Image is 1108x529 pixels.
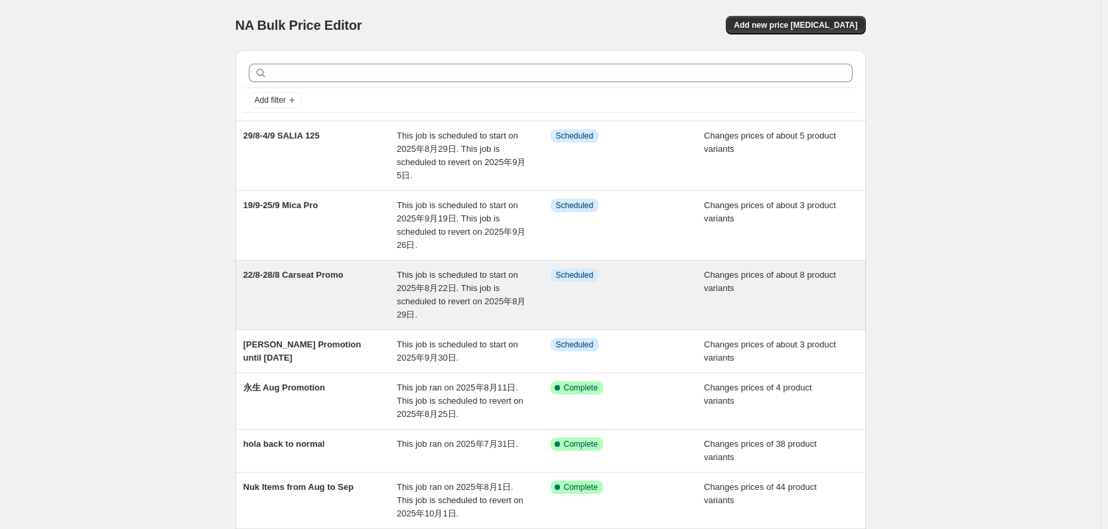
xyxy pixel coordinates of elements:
span: Add filter [255,95,286,105]
span: 22/8-28/8 Carseat Promo [243,270,344,280]
span: 19/9-25/9 Mica Pro [243,200,318,210]
span: [PERSON_NAME] Promotion until [DATE] [243,339,362,363]
button: Add new price [MEDICAL_DATA] [726,16,865,34]
span: This job is scheduled to start on 2025年9月19日. This job is scheduled to revert on 2025年9月26日. [397,200,525,250]
span: Complete [564,439,598,449]
span: Complete [564,382,598,393]
span: This job is scheduled to start on 2025年8月29日. This job is scheduled to revert on 2025年9月5日. [397,131,525,180]
span: Changes prices of about 8 product variants [704,270,836,293]
span: Scheduled [556,270,594,280]
span: 29/8-4/9 SALIA 125 [243,131,320,141]
span: hola back to normal [243,439,325,449]
span: Add new price [MEDICAL_DATA] [734,20,857,30]
span: This job is scheduled to start on 2025年8月22日. This job is scheduled to revert on 2025年8月29日. [397,270,525,320]
span: Changes prices of 38 product variants [704,439,817,462]
span: Changes prices of 4 product variants [704,382,812,406]
button: Add filter [249,92,302,108]
span: Complete [564,482,598,493]
span: Changes prices of about 3 product variants [704,339,836,363]
span: This job is scheduled to start on 2025年9月30日. [397,339,518,363]
span: This job ran on 2025年7月31日. [397,439,518,449]
span: Changes prices of about 3 product variants [704,200,836,223]
span: This job ran on 2025年8月1日. This job is scheduled to revert on 2025年10月1日. [397,482,523,518]
span: Scheduled [556,200,594,211]
span: Changes prices of 44 product variants [704,482,817,505]
span: Changes prices of about 5 product variants [704,131,836,154]
span: Scheduled [556,339,594,350]
span: 永生 Aug Promotion [243,382,326,392]
span: Nuk Items from Aug to Sep [243,482,354,492]
span: NA Bulk Price Editor [236,18,362,32]
span: Scheduled [556,131,594,141]
span: This job ran on 2025年8月11日. This job is scheduled to revert on 2025年8月25日. [397,382,523,419]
